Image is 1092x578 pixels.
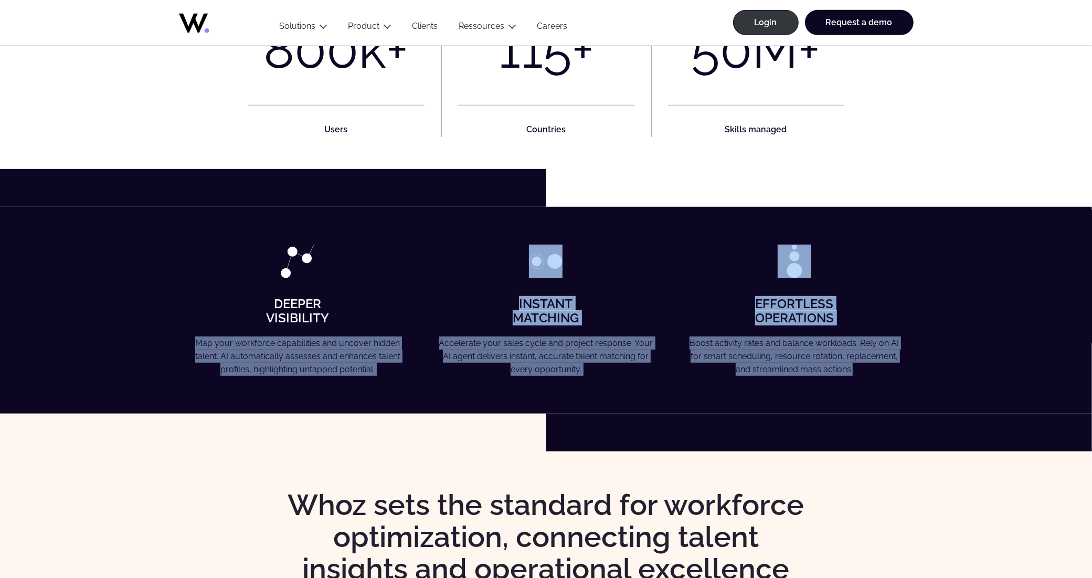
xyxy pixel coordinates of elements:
div: + [572,18,594,80]
a: Request a demo [805,10,914,35]
a: Clients [402,21,449,35]
div: 50 [692,18,752,80]
a: Login [733,10,799,35]
p: Accelerate your sales cycle and project response. Your AI agent delivers instant, accurate talent... [439,337,653,376]
strong: Skills managed [725,124,787,134]
strong: Countries [526,124,566,134]
strong: Users [325,124,348,134]
a: Careers [527,21,578,35]
p: Map your workforce capabilities and uncover hidden talent. AI automatically assesses and enhances... [190,337,405,376]
div: 115 [498,18,572,80]
div: k+ [359,18,409,80]
button: Ressources [449,21,527,35]
a: Ressources [459,21,505,31]
strong: Deeper Visibility [266,296,329,325]
div: M+ [752,18,821,80]
p: Boost activity rates and balance workloads. Rely on AI for smart scheduling, resource rotation, r... [687,337,902,376]
button: Solutions [269,21,338,35]
strong: Instant Matching [513,296,579,325]
iframe: Chatbot [1023,509,1077,563]
a: Product [348,21,380,31]
strong: Effortless Operations [755,296,834,325]
button: Product [338,21,402,35]
div: 800 [264,18,359,80]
